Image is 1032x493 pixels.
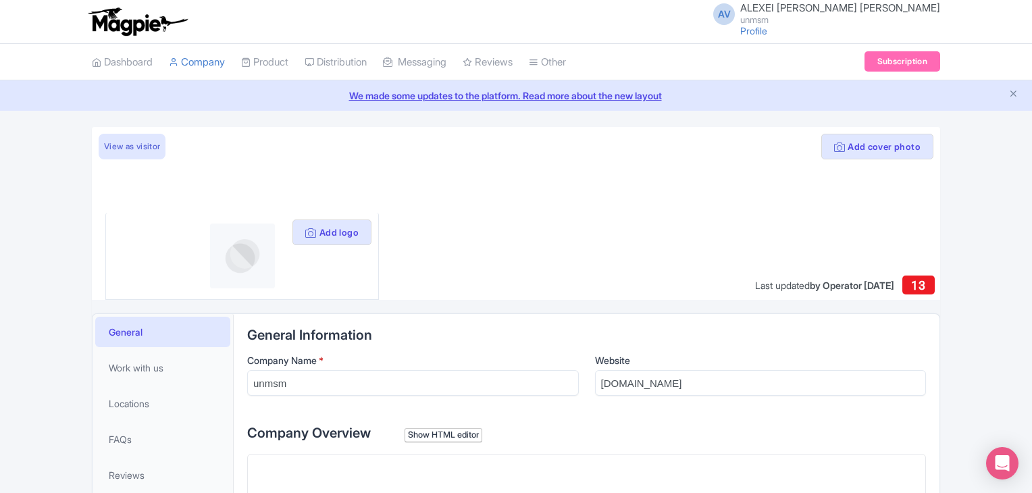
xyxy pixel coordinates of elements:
[911,278,925,292] span: 13
[705,3,940,24] a: AV ALEXEI [PERSON_NAME] [PERSON_NAME] unmsm
[95,317,230,347] a: General
[740,1,940,14] span: ALEXEI [PERSON_NAME] [PERSON_NAME]
[755,278,894,292] div: Last updated
[109,361,163,375] span: Work with us
[740,25,767,36] a: Profile
[99,134,165,159] a: View as visitor
[1008,87,1018,103] button: Close announcement
[95,353,230,383] a: Work with us
[95,460,230,490] a: Reviews
[463,44,513,81] a: Reviews
[740,16,940,24] small: unmsm
[210,224,275,288] img: profile-logo-d1a8e230fb1b8f12adc913e4f4d7365c.png
[810,280,894,291] span: by Operator [DATE]
[247,425,371,441] span: Company Overview
[109,325,143,339] span: General
[247,355,317,366] span: Company Name
[292,219,371,245] button: Add logo
[529,44,566,81] a: Other
[109,396,149,411] span: Locations
[241,44,288,81] a: Product
[109,432,132,446] span: FAQs
[95,424,230,455] a: FAQs
[713,3,735,25] span: AV
[8,88,1024,103] a: We made some updates to the platform. Read more about the new layout
[169,44,225,81] a: Company
[95,388,230,419] a: Locations
[595,355,630,366] span: Website
[109,468,145,482] span: Reviews
[305,44,367,81] a: Distribution
[405,428,482,442] div: Show HTML editor
[247,328,926,342] h2: General Information
[821,134,933,159] button: Add cover photo
[986,447,1018,479] div: Open Intercom Messenger
[85,7,190,36] img: logo-ab69f6fb50320c5b225c76a69d11143b.png
[92,44,153,81] a: Dashboard
[865,51,940,72] a: Subscription
[383,44,446,81] a: Messaging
